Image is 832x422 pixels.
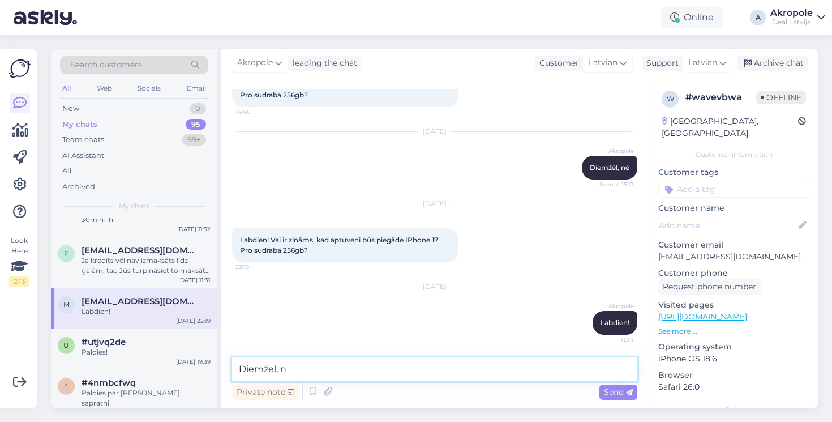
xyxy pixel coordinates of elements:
div: [DATE] 22:19 [176,317,211,325]
div: Labdien! [82,306,211,317]
div: [DATE] 11:32 [177,225,211,233]
span: poznakspatriks20@gmail.com [82,245,199,255]
div: 2 / 3 [9,276,29,287]
div: [DATE] [232,282,637,292]
span: Akropole [237,57,273,69]
span: My chats [119,201,149,211]
input: Add a tag [658,181,809,198]
span: #4nmbcfwq [82,378,136,388]
p: Visited pages [658,299,809,311]
span: millere.emma@gmail.com [82,296,199,306]
span: Labdien! Vai ir zināms, kad aptuveni būs piegāde IPhone 17 Pro sudraba 256gb? [240,236,440,254]
input: Add name [659,219,796,232]
span: Akropole [591,302,634,310]
div: 95 [186,119,206,130]
p: [EMAIL_ADDRESS][DOMAIN_NAME] [658,251,809,263]
div: Socials [135,81,163,96]
div: Private note [232,385,299,400]
span: 11:34 [591,335,634,344]
span: 22:19 [235,263,278,271]
div: [GEOGRAPHIC_DATA], [GEOGRAPHIC_DATA] [662,116,798,139]
p: Customer email [658,239,809,251]
div: 99+ [182,134,206,146]
p: Customer phone [658,267,809,279]
div: My chats [62,119,97,130]
span: 14:46 [235,108,278,116]
span: Diemžēl, nē [590,163,629,172]
span: u [63,341,69,349]
div: Email [185,81,208,96]
div: Archive chat [737,56,808,71]
p: Customer tags [658,167,809,178]
div: All [60,81,73,96]
div: Customer [535,57,579,69]
div: New [62,103,79,114]
span: Akropole [591,147,634,155]
div: Archived [62,181,95,193]
span: w [667,95,674,103]
div: Ja kredīts vēl nav izmaksāts līdz galām, tad Jūs turpināsiet to maksāt, pat ja nodosiet veco iekārtu [82,255,211,276]
span: Latvian [589,57,617,69]
span: Offline [756,91,806,104]
div: Support [642,57,679,69]
span: Send [604,387,633,397]
div: 0 [190,103,206,114]
div: Team chats [62,134,104,146]
div: Paldies par [PERSON_NAME] sapratni! [82,388,211,408]
span: Latvian [688,57,717,69]
div: Paldies! [82,347,211,357]
div: # wavevbwa [685,91,756,104]
span: m [63,300,70,309]
div: [DATE] [232,199,637,209]
div: [DATE] [232,126,637,137]
p: Safari 26.0 [658,381,809,393]
div: Customer information [658,150,809,160]
span: Seen ✓ 15:13 [591,180,634,189]
p: Customer name [658,202,809,214]
textarea: Diemžēl, n [232,357,637,381]
span: 4 [64,382,68,390]
span: #utjvq2de [82,337,126,347]
img: Askly Logo [9,58,31,79]
div: Online [661,7,723,28]
div: iDeal Latvija [770,18,813,27]
span: Labdien! [601,318,629,327]
div: A [750,10,766,25]
div: [DATE] 19:39 [176,357,211,366]
div: Request phone number [658,279,761,295]
span: Search customers [70,59,142,71]
p: iPhone OS 18.6 [658,353,809,365]
div: Look Here [9,236,29,287]
p: Operating system [658,341,809,353]
div: Web [95,81,114,96]
p: See more ... [658,326,809,336]
a: [URL][DOMAIN_NAME] [658,312,747,322]
p: Browser [658,369,809,381]
a: AkropoleiDeal Latvija [770,8,825,27]
div: Akropole [770,8,813,18]
div: Extra [658,404,809,415]
div: All [62,165,72,177]
div: AI Assistant [62,150,104,161]
div: [DATE] 11:31 [178,276,211,284]
div: leading the chat [288,57,357,69]
span: p [64,249,69,258]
